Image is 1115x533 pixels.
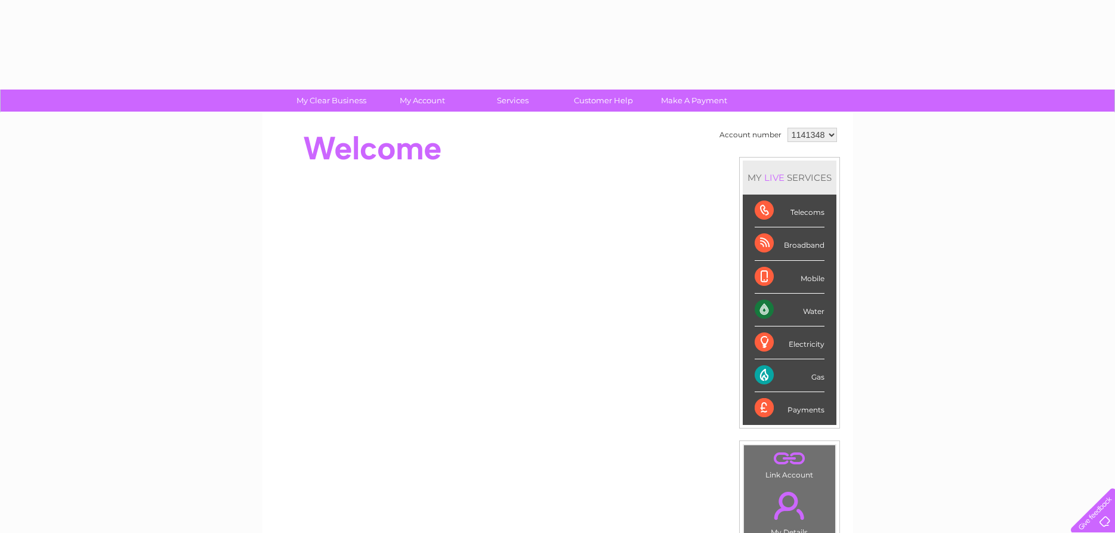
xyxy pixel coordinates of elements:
[743,161,836,195] div: MY SERVICES
[464,90,562,112] a: Services
[755,261,824,294] div: Mobile
[755,326,824,359] div: Electricity
[373,90,471,112] a: My Account
[755,195,824,227] div: Telecoms
[747,448,832,469] a: .
[755,294,824,326] div: Water
[762,172,787,183] div: LIVE
[645,90,743,112] a: Make A Payment
[282,90,381,112] a: My Clear Business
[755,392,824,424] div: Payments
[554,90,653,112] a: Customer Help
[716,125,784,145] td: Account number
[755,359,824,392] div: Gas
[755,227,824,260] div: Broadband
[747,485,832,526] a: .
[743,445,836,482] td: Link Account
